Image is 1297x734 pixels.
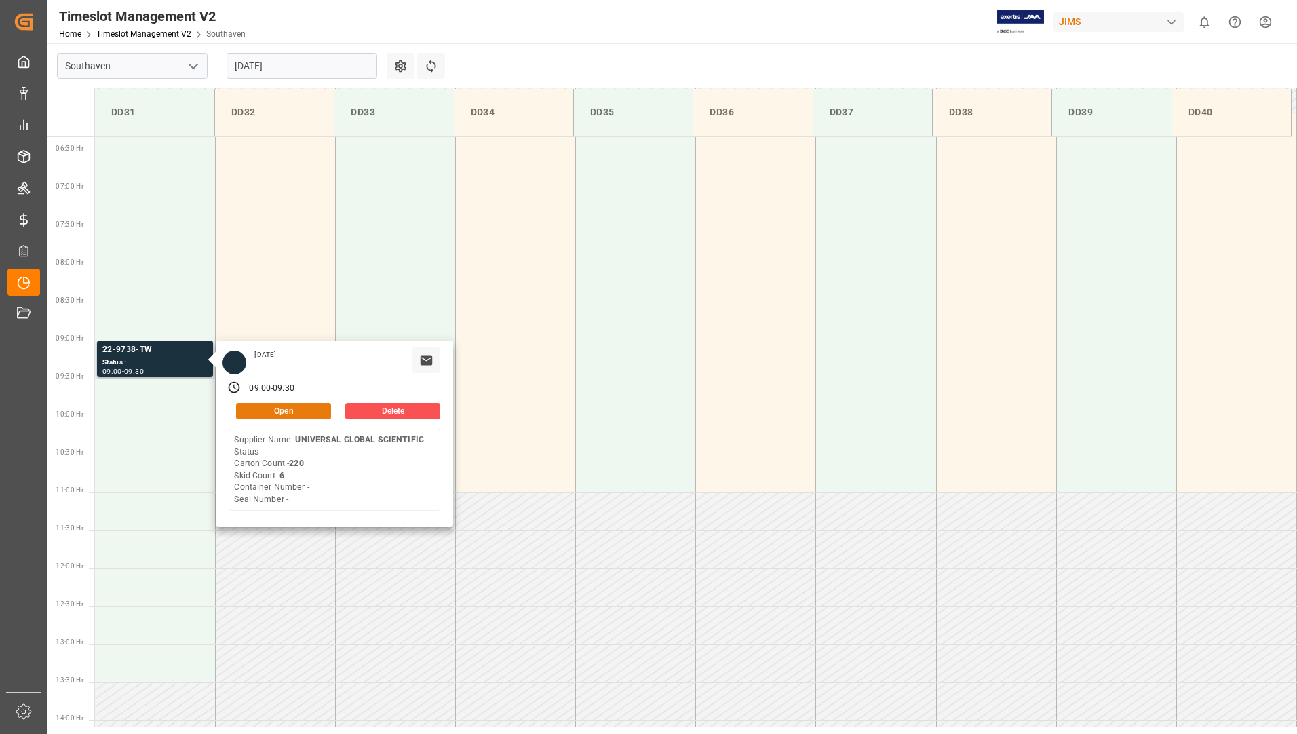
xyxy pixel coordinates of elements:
[56,524,83,532] span: 11:30 Hr
[56,220,83,228] span: 07:30 Hr
[56,638,83,646] span: 13:00 Hr
[56,448,83,456] span: 10:30 Hr
[271,383,273,395] div: -
[57,53,208,79] input: Type to search/select
[345,100,442,125] div: DD33
[236,403,331,419] button: Open
[56,372,83,380] span: 09:30 Hr
[124,368,144,374] div: 09:30
[997,10,1044,34] img: Exertis%20JAM%20-%20Email%20Logo.jpg_1722504956.jpg
[1063,100,1160,125] div: DD39
[279,471,284,480] b: 6
[1053,9,1189,35] button: JIMS
[59,6,246,26] div: Timeslot Management V2
[96,29,191,39] a: Timeslot Management V2
[182,56,203,77] button: open menu
[227,53,377,79] input: DD-MM-YYYY
[704,100,801,125] div: DD36
[249,383,271,395] div: 09:00
[944,100,1041,125] div: DD38
[122,368,124,374] div: -
[56,714,83,722] span: 14:00 Hr
[102,357,208,368] div: Status -
[102,343,208,357] div: 22-9738-TW
[106,100,204,125] div: DD31
[295,435,424,444] b: UNIVERSAL GLOBAL SCIENTIFIC
[1189,7,1220,37] button: show 0 new notifications
[56,334,83,342] span: 09:00 Hr
[1220,7,1250,37] button: Help Center
[1053,12,1184,32] div: JIMS
[56,562,83,570] span: 12:00 Hr
[56,600,83,608] span: 12:30 Hr
[289,459,303,468] b: 220
[56,144,83,152] span: 06:30 Hr
[56,296,83,304] span: 08:30 Hr
[59,29,81,39] a: Home
[345,403,440,419] button: Delete
[824,100,921,125] div: DD37
[250,350,281,360] div: [DATE]
[56,486,83,494] span: 11:00 Hr
[56,676,83,684] span: 13:30 Hr
[56,258,83,266] span: 08:00 Hr
[226,100,323,125] div: DD32
[273,383,294,395] div: 09:30
[234,434,424,505] div: Supplier Name - Status - Carton Count - Skid Count - Container Number - Seal Number -
[465,100,562,125] div: DD34
[56,182,83,190] span: 07:00 Hr
[102,368,122,374] div: 09:00
[1183,100,1280,125] div: DD40
[56,410,83,418] span: 10:00 Hr
[585,100,682,125] div: DD35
